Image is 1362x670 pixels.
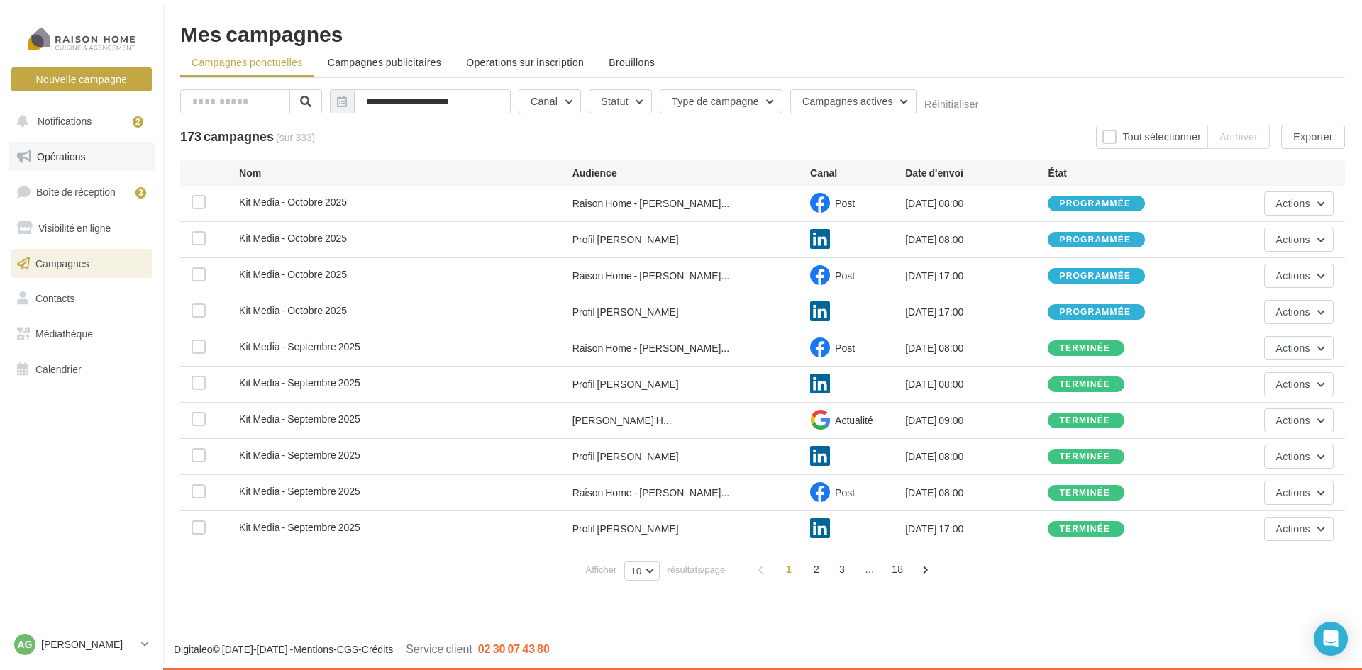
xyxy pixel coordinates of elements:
span: Actions [1276,269,1310,281]
span: Actions [1276,378,1310,390]
button: Actions [1264,336,1334,360]
span: Contacts [35,292,74,304]
span: Boîte de réception [36,186,116,198]
div: [DATE] 17:00 [905,269,1048,283]
button: Actions [1264,517,1334,541]
span: 02 30 07 43 80 [478,642,550,655]
span: Actions [1276,523,1310,535]
span: 2 [805,558,828,581]
div: [DATE] 09:00 [905,413,1048,428]
span: Raison Home - [PERSON_NAME]... [572,269,729,283]
button: Tout sélectionner [1096,125,1207,149]
button: Nouvelle campagne [11,67,152,91]
span: [PERSON_NAME] H... [572,413,672,428]
div: [DATE] 08:00 [905,341,1048,355]
div: État [1048,166,1190,180]
div: programmée [1059,199,1131,208]
button: Exporter [1281,125,1345,149]
span: Visibilité en ligne [38,222,111,234]
span: Actions [1276,233,1310,245]
p: [PERSON_NAME] [41,637,135,652]
span: 3 [831,558,853,581]
span: Actions [1276,414,1310,426]
div: programmée [1059,272,1131,281]
div: [DATE] 08:00 [905,450,1048,464]
span: Actions [1276,197,1310,209]
span: Raison Home - [PERSON_NAME]... [572,341,729,355]
span: Operations sur inscription [466,56,584,68]
div: Open Intercom Messenger [1314,622,1348,656]
span: Brouillons [609,56,655,68]
span: 18 [886,558,909,581]
div: [DATE] 08:00 [905,233,1048,247]
div: terminée [1059,488,1110,498]
a: Campagnes [9,249,155,279]
span: 173 campagnes [180,128,274,144]
span: © [DATE]-[DATE] - - - [174,643,550,655]
span: Notifications [38,115,92,127]
span: Opérations [37,150,85,162]
button: Archiver [1207,125,1270,149]
span: ... [858,558,881,581]
div: Profil [PERSON_NAME] [572,233,679,247]
div: Profil [PERSON_NAME] [572,305,679,319]
button: Actions [1264,445,1334,469]
a: Mentions [293,643,333,655]
span: Kit Media - Octobre 2025 [239,196,347,208]
div: Mes campagnes [180,23,1345,44]
div: Audience [572,166,810,180]
span: résultats/page [668,563,726,576]
span: Kit Media - Septembre 2025 [239,521,360,533]
button: Actions [1264,372,1334,396]
a: Médiathèque [9,319,155,349]
div: [DATE] 17:00 [905,305,1048,319]
div: Canal [810,166,905,180]
span: Actions [1276,486,1310,498]
span: Campagnes publicitaires [328,56,441,68]
span: Kit Media - Octobre 2025 [239,268,347,280]
div: terminée [1059,380,1110,389]
div: Profil [PERSON_NAME] [572,522,679,536]
div: terminée [1059,416,1110,425]
a: AG [PERSON_NAME] [11,631,152,658]
span: Post [835,486,855,498]
a: Crédits [362,643,393,655]
a: Digitaleo [174,643,212,655]
div: programmée [1059,308,1131,317]
span: (sur 333) [276,130,315,145]
button: Réinitialiser [924,99,979,110]
button: Actions [1264,300,1334,324]
div: 2 [133,116,143,128]
span: Actualité [835,414,873,426]
div: Profil [PERSON_NAME] [572,377,679,391]
span: Actions [1276,450,1310,462]
div: Date d'envoi [905,166,1048,180]
button: Actions [1264,264,1334,288]
span: Kit Media - Septembre 2025 [239,449,360,461]
span: Actions [1276,306,1310,318]
button: Actions [1264,191,1334,216]
button: Actions [1264,481,1334,505]
button: Statut [589,89,652,113]
button: Campagnes actives [790,89,917,113]
div: programmée [1059,235,1131,245]
div: 3 [135,187,146,199]
button: Type de campagne [660,89,782,113]
button: 10 [624,561,659,581]
span: Campagnes actives [802,95,893,107]
span: Médiathèque [35,328,93,340]
a: Boîte de réception3 [9,177,155,207]
div: Nom [239,166,572,180]
a: CGS [337,643,358,655]
span: Kit Media - Octobre 2025 [239,232,347,244]
span: Kit Media - Septembre 2025 [239,340,360,352]
span: Kit Media - Septembre 2025 [239,376,360,389]
span: Post [835,197,855,209]
span: Raison Home - [PERSON_NAME]... [572,196,729,211]
span: 1 [777,558,800,581]
div: [DATE] 17:00 [905,522,1048,536]
a: Contacts [9,284,155,313]
div: terminée [1059,344,1110,353]
button: Actions [1264,228,1334,252]
div: [DATE] 08:00 [905,377,1048,391]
